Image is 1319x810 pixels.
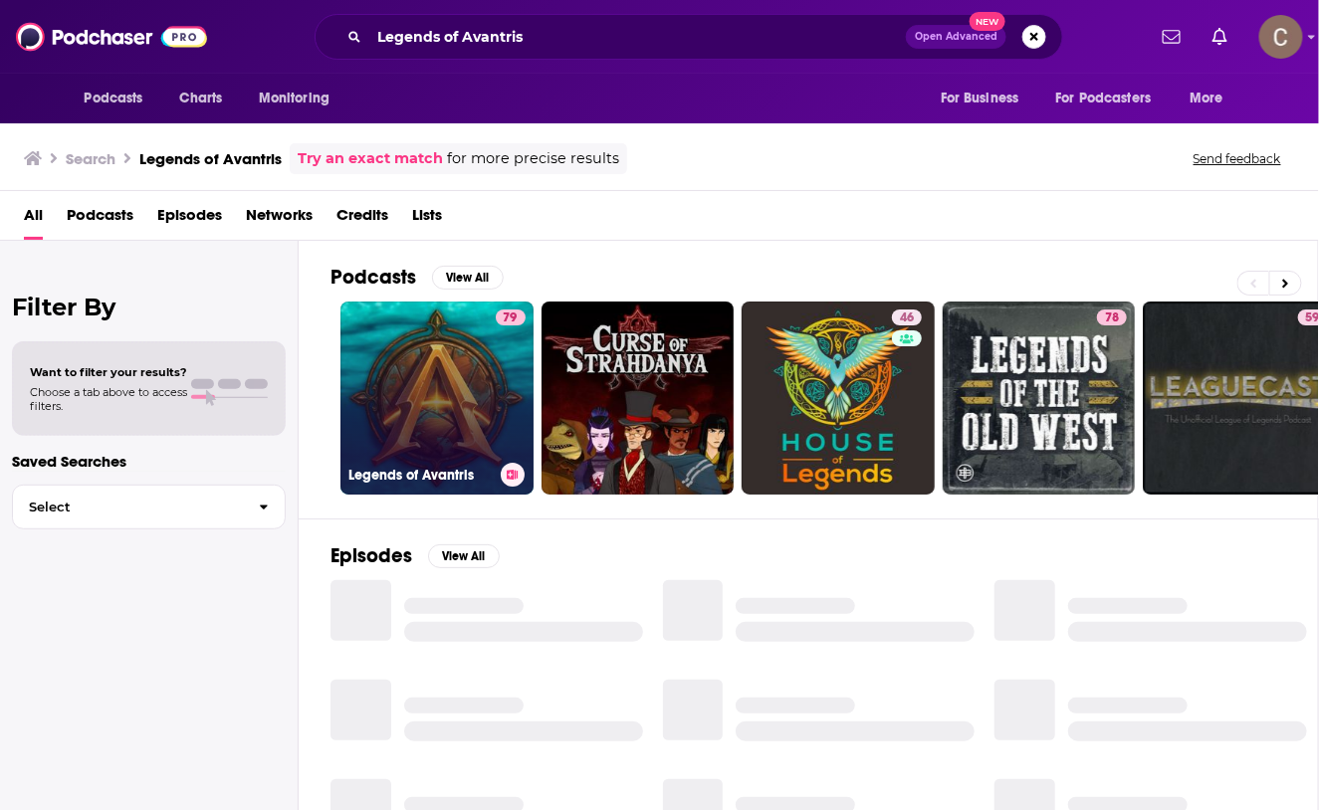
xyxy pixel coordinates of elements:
[1105,308,1119,328] span: 78
[1043,80,1181,117] button: open menu
[330,543,412,568] h2: Episodes
[1190,85,1223,112] span: More
[432,266,504,290] button: View All
[1205,20,1235,54] a: Show notifications dropdown
[16,18,207,56] img: Podchaser - Follow, Share and Rate Podcasts
[259,85,330,112] span: Monitoring
[12,485,286,529] button: Select
[1188,150,1287,167] button: Send feedback
[13,501,243,513] span: Select
[504,308,518,328] span: 79
[447,147,619,170] span: for more precise results
[496,309,526,325] a: 79
[330,265,416,290] h2: Podcasts
[428,544,500,568] button: View All
[970,12,1005,31] span: New
[298,147,443,170] a: Try an exact match
[742,302,935,495] a: 46
[412,199,442,240] a: Lists
[246,199,313,240] a: Networks
[30,385,187,413] span: Choose a tab above to access filters.
[24,199,43,240] a: All
[180,85,223,112] span: Charts
[906,25,1006,49] button: Open AdvancedNew
[927,80,1044,117] button: open menu
[1155,20,1189,54] a: Show notifications dropdown
[167,80,235,117] a: Charts
[941,85,1019,112] span: For Business
[1097,309,1127,325] a: 78
[245,80,355,117] button: open menu
[330,543,500,568] a: EpisodesView All
[348,467,493,484] h3: Legends of Avantris
[12,293,286,321] h2: Filter By
[943,302,1136,495] a: 78
[900,308,914,328] span: 46
[315,14,1063,60] div: Search podcasts, credits, & more...
[369,21,906,53] input: Search podcasts, credits, & more...
[915,32,997,42] span: Open Advanced
[139,149,282,168] h3: Legends of Avantris
[330,265,504,290] a: PodcastsView All
[1259,15,1303,59] span: Logged in as clay.bolton
[30,365,187,379] span: Want to filter your results?
[66,149,115,168] h3: Search
[1056,85,1152,112] span: For Podcasters
[1259,15,1303,59] button: Show profile menu
[67,199,133,240] a: Podcasts
[892,309,922,325] a: 46
[85,85,143,112] span: Podcasts
[1259,15,1303,59] img: User Profile
[336,199,388,240] a: Credits
[1176,80,1248,117] button: open menu
[157,199,222,240] a: Episodes
[12,452,286,471] p: Saved Searches
[71,80,169,117] button: open menu
[340,302,534,495] a: 79Legends of Avantris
